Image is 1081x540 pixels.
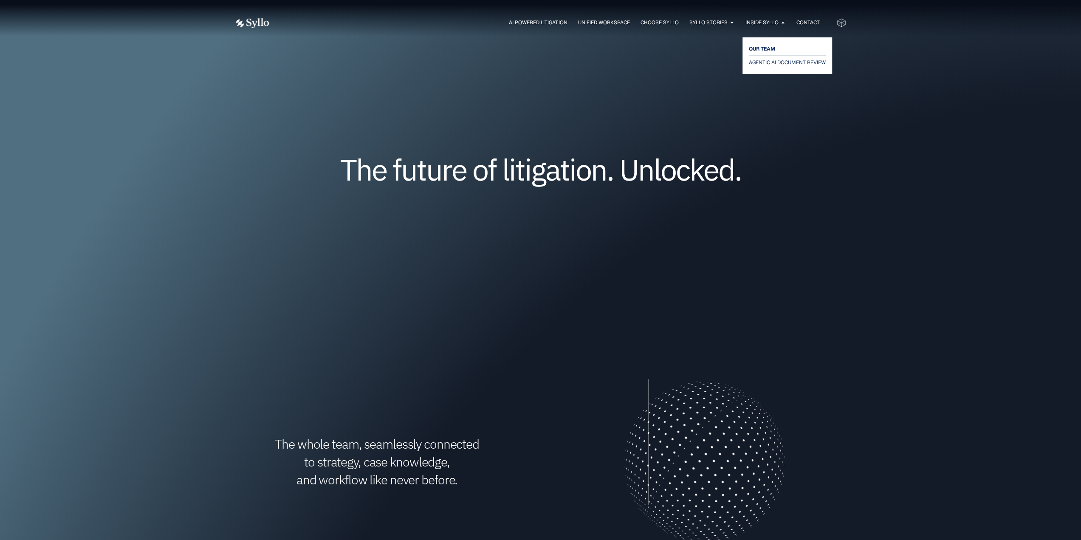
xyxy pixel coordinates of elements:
[749,44,826,54] a: OUR TEAM
[796,19,819,26] a: Contact
[689,19,727,26] a: Syllo Stories
[749,57,826,68] a: AGENTIC AI DOCUMENT REVIEW
[640,19,678,26] a: Choose Syllo
[749,44,775,54] span: OUR TEAM
[286,155,796,184] h1: The future of litigation. Unlocked.
[509,19,567,26] a: AI Powered Litigation
[745,19,778,26] a: Inside Syllo
[286,19,819,27] nav: Menu
[286,19,819,27] div: Menu Toggle
[578,19,629,26] a: Unified Workspace
[235,435,519,489] h1: The whole team, seamlessly connected to strategy, case knowledge, and workflow like never before.
[234,18,269,28] img: white logo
